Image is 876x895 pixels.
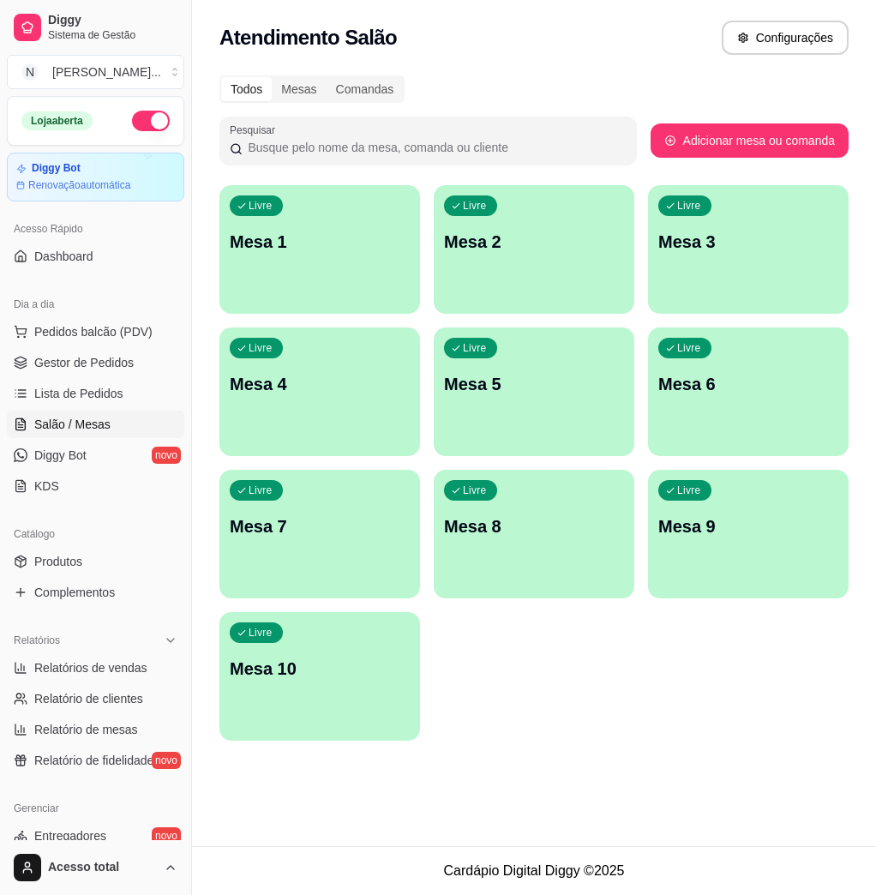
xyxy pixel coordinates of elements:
[34,323,153,340] span: Pedidos balcão (PDV)
[34,584,115,601] span: Complementos
[648,470,849,598] button: LivreMesa 9
[7,441,184,469] a: Diggy Botnovo
[444,372,624,396] p: Mesa 5
[7,548,184,575] a: Produtos
[7,7,184,48] a: DiggySistema de Gestão
[219,185,420,314] button: LivreMesa 1
[7,716,184,743] a: Relatório de mesas
[651,123,849,158] button: Adicionar mesa ou comanda
[219,470,420,598] button: LivreMesa 7
[648,185,849,314] button: LivreMesa 3
[34,690,143,707] span: Relatório de clientes
[463,341,487,355] p: Livre
[7,291,184,318] div: Dia a dia
[7,380,184,407] a: Lista de Pedidos
[230,514,410,538] p: Mesa 7
[7,411,184,438] a: Salão / Mesas
[34,478,59,495] span: KDS
[7,747,184,774] a: Relatório de fidelidadenovo
[34,447,87,464] span: Diggy Bot
[7,654,184,682] a: Relatórios de vendas
[648,327,849,456] button: LivreMesa 6
[34,721,138,738] span: Relatório de mesas
[219,24,397,51] h2: Atendimento Salão
[327,77,404,101] div: Comandas
[249,484,273,497] p: Livre
[7,520,184,548] div: Catálogo
[48,28,177,42] span: Sistema de Gestão
[249,626,273,640] p: Livre
[7,349,184,376] a: Gestor de Pedidos
[243,139,626,156] input: Pesquisar
[7,579,184,606] a: Complementos
[7,472,184,500] a: KDS
[34,354,134,371] span: Gestor de Pedidos
[34,385,123,402] span: Lista de Pedidos
[658,372,838,396] p: Mesa 6
[219,327,420,456] button: LivreMesa 4
[463,199,487,213] p: Livre
[658,514,838,538] p: Mesa 9
[21,63,39,81] span: N
[52,63,161,81] div: [PERSON_NAME] ...
[7,215,184,243] div: Acesso Rápido
[434,470,634,598] button: LivreMesa 8
[230,372,410,396] p: Mesa 4
[28,178,130,192] article: Renovação automática
[677,199,701,213] p: Livre
[444,514,624,538] p: Mesa 8
[7,153,184,201] a: Diggy BotRenovaçãoautomática
[34,659,147,676] span: Relatórios de vendas
[434,185,634,314] button: LivreMesa 2
[722,21,849,55] button: Configurações
[7,847,184,888] button: Acesso total
[7,243,184,270] a: Dashboard
[7,318,184,345] button: Pedidos balcão (PDV)
[7,55,184,89] button: Select a team
[7,795,184,822] div: Gerenciar
[132,111,170,131] button: Alterar Status
[219,612,420,741] button: LivreMesa 10
[192,846,876,895] footer: Cardápio Digital Diggy © 2025
[7,685,184,712] a: Relatório de clientes
[463,484,487,497] p: Livre
[7,822,184,850] a: Entregadoresnovo
[444,230,624,254] p: Mesa 2
[221,77,272,101] div: Todos
[677,341,701,355] p: Livre
[434,327,634,456] button: LivreMesa 5
[230,657,410,681] p: Mesa 10
[249,341,273,355] p: Livre
[34,553,82,570] span: Produtos
[677,484,701,497] p: Livre
[34,248,93,265] span: Dashboard
[249,199,273,213] p: Livre
[48,13,177,28] span: Diggy
[230,123,281,137] label: Pesquisar
[272,77,326,101] div: Mesas
[14,634,60,647] span: Relatórios
[34,752,153,769] span: Relatório de fidelidade
[34,416,111,433] span: Salão / Mesas
[32,162,81,175] article: Diggy Bot
[34,827,106,844] span: Entregadores
[48,860,157,875] span: Acesso total
[21,111,93,130] div: Loja aberta
[658,230,838,254] p: Mesa 3
[230,230,410,254] p: Mesa 1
